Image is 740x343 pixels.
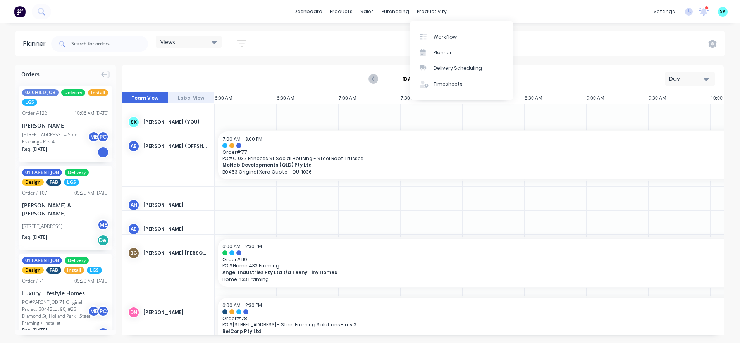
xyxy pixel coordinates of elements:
[22,121,109,129] div: [PERSON_NAME]
[222,302,262,309] span: 6:00 AM - 2:30 PM
[22,289,109,297] div: Luxury Lifestyle Homes
[222,243,262,250] span: 6:00 AM - 2:30 PM
[22,179,44,186] span: Design
[168,92,215,104] button: Label View
[128,116,139,128] div: SK
[410,60,513,76] a: Delivery Scheduling
[74,110,109,117] div: 10:06 AM [DATE]
[122,92,168,104] button: Team View
[65,257,89,264] span: Delivery
[143,250,208,257] div: [PERSON_NAME] [PERSON_NAME]
[97,327,109,339] div: I
[410,45,513,60] a: Planner
[369,74,378,84] button: Previous page
[128,247,139,259] div: BC
[410,76,513,92] a: Timesheets
[65,169,89,176] span: Delivery
[587,92,649,104] div: 9:00 AM
[88,131,100,143] div: ME
[22,201,109,217] div: [PERSON_NAME] & [PERSON_NAME]
[143,226,208,233] div: [PERSON_NAME]
[97,147,109,158] div: I
[128,307,139,318] div: DN
[61,89,85,96] span: Delivery
[434,65,482,72] div: Delivery Scheduling
[14,6,26,17] img: Factory
[97,131,109,143] div: PC
[74,278,109,284] div: 09:20 AM [DATE]
[128,199,139,211] div: AH
[277,92,339,104] div: 6:30 AM
[22,278,45,284] div: Order # 71
[97,305,109,317] div: PC
[143,143,208,150] div: [PERSON_NAME] (OFFSHORE)
[22,190,47,196] div: Order # 107
[413,6,451,17] div: productivity
[23,39,50,48] div: Planner
[160,38,175,46] span: Views
[143,202,208,209] div: [PERSON_NAME]
[64,179,79,186] span: LGS
[143,119,208,126] div: [PERSON_NAME] (You)
[22,89,59,96] span: 02 CHILD JOB
[143,309,208,316] div: [PERSON_NAME]
[290,6,326,17] a: dashboard
[21,70,40,78] span: Orders
[326,6,356,17] div: products
[222,136,262,142] span: 7:00 AM - 3:00 PM
[22,110,47,117] div: Order # 122
[97,234,109,246] div: Del
[378,6,413,17] div: purchasing
[669,75,705,83] div: Day
[128,140,139,152] div: AB
[88,305,100,317] div: ME
[650,6,679,17] div: settings
[434,81,463,88] div: Timesheets
[22,146,47,153] span: Req. [DATE]
[434,49,452,56] div: Planner
[22,299,90,327] div: PO #PARENT JOB 71 Original Project B0448Lot 90, #22 Diamond St, Holland Park - Steel Framing + In...
[74,190,109,196] div: 09:25 AM [DATE]
[665,72,715,86] button: Day
[22,99,37,106] span: LGS
[401,92,463,104] div: 7:30 AM
[22,131,90,145] div: [STREET_ADDRESS] -- Steel Framing - Rev 4
[22,169,62,176] span: 01 PARENT JOB
[22,223,62,230] div: [STREET_ADDRESS]
[403,76,418,83] strong: [DATE]
[22,257,62,264] span: 01 PARENT JOB
[434,34,457,41] div: Workflow
[649,92,711,104] div: 9:30 AM
[525,92,587,104] div: 8:30 AM
[22,267,44,274] span: Design
[87,267,102,274] span: LGS
[97,219,109,231] div: ME
[339,92,401,104] div: 7:00 AM
[22,234,47,241] span: Req. [DATE]
[356,6,378,17] div: sales
[720,8,726,15] span: SK
[88,89,108,96] span: Install
[71,36,148,52] input: Search for orders...
[46,267,61,274] span: FAB
[215,92,277,104] div: 6:00 AM
[410,29,513,45] a: Workflow
[64,267,84,274] span: Install
[128,223,139,235] div: AB
[46,179,61,186] span: FAB
[22,327,47,334] span: Req. [DATE]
